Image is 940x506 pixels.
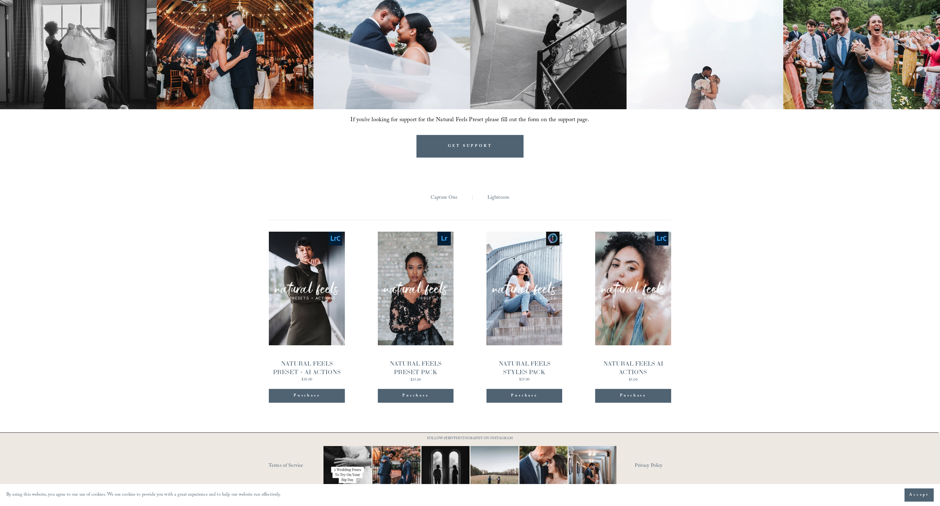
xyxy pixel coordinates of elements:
a: Capture One [431,193,458,203]
a: NATURAL FEELS PRESET + AI ACTIONS [269,232,345,382]
img: You just need the right photographer that matches your vibe 📷🎉 #RaleighWeddingPhotographer [364,446,428,494]
img: Black &amp; White appreciation post. 😍😍 ⠀⠀⠀⠀⠀⠀⠀⠀⠀ I don&rsquo;t care what anyone says black and w... [413,446,477,494]
a: Terms of Service [269,461,342,471]
div: Purchase [486,389,562,403]
div: NATURAL FEELS PRESET + AI ACTIONS [269,359,345,376]
div: Purchase [595,389,671,403]
span: Accept [909,492,929,498]
div: Purchase [294,393,320,399]
div: Purchase [511,393,537,399]
button: Accept [905,488,934,502]
div: NATURAL FEELS STYLES PACK [486,359,562,376]
a: NATURAL FEELS PRESET PACK [378,232,454,382]
div: Purchase [378,389,454,403]
div: $25.00 [486,378,562,382]
div: $25.00 [378,378,454,382]
a: NATURAL FEELS STYLES PACK [486,232,562,382]
div: Purchase [620,393,646,399]
div: Purchase [269,389,345,403]
img: A lot of couples get nervous in front of the camera and that&rsquo;s completely normal. You&rsquo... [508,446,580,494]
a: NATURAL FEELS AI ACTIONS [595,232,671,382]
div: Purchase [402,393,429,399]
div: NATURAL FEELS AI ACTIONS [595,359,671,376]
p: By using this website, you agree to our use of cookies. We use cookies to provide you with a grea... [6,491,281,500]
p: FOLLOW @JBIVPHOTOGRAPHY ON INSTAGRAM [415,435,525,442]
a: GET SUPPORT [416,135,524,157]
span: | [472,193,473,203]
a: Lightroom [487,193,509,203]
a: Privacy Policy [635,461,690,471]
div: NATURAL FEELS PRESET PACK [378,359,454,376]
img: Let&rsquo;s talk about poses for your wedding day! It doesn&rsquo;t have to be complicated, somet... [312,446,384,494]
span: If you’re looking for support for the Natural Feels Preset please fill out the form on the suppor... [350,116,589,125]
img: Two #WideShotWednesdays Two totally different vibes. Which side are you&mdash;are you into that b... [459,446,531,494]
div: $5.00 [595,378,671,382]
div: $30.00 [269,378,345,382]
img: A quiet hallway. A single kiss. That&rsquo;s all it takes 📷 #RaleighWeddingPhotographer [557,446,629,494]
